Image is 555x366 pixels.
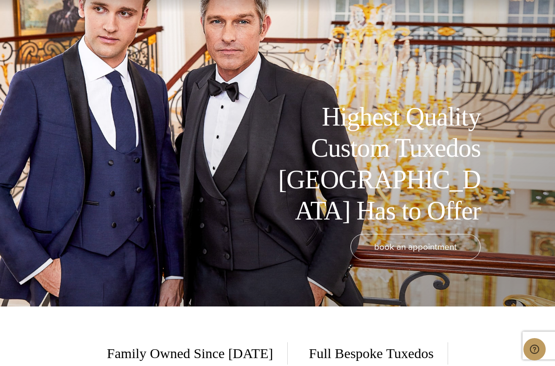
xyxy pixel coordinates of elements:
iframe: Opens a widget where you can chat to one of our agents [523,338,546,361]
span: book an appointment [374,240,457,253]
h1: Highest Quality Custom Tuxedos [GEOGRAPHIC_DATA] Has to Offer [271,101,481,226]
a: book an appointment [350,234,481,260]
span: Family Owned Since [DATE] [107,342,287,365]
span: Full Bespoke Tuxedos [295,342,448,365]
